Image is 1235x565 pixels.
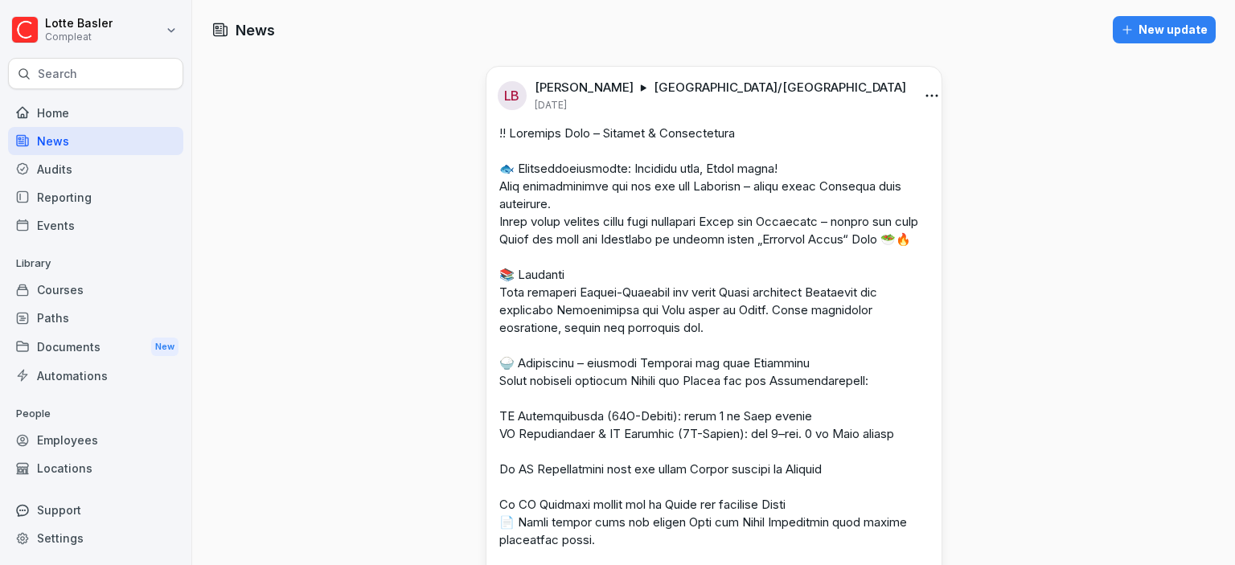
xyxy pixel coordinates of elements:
p: Library [8,251,183,276]
p: [PERSON_NAME] [535,80,634,96]
a: Automations [8,362,183,390]
h1: News [236,19,275,41]
div: LB [498,81,527,110]
button: New update [1113,16,1216,43]
a: Home [8,99,183,127]
a: Settings [8,524,183,552]
a: Reporting [8,183,183,211]
a: News [8,127,183,155]
a: Events [8,211,183,240]
div: Support [8,496,183,524]
p: Search [38,66,77,82]
p: People [8,401,183,427]
a: Employees [8,426,183,454]
a: Courses [8,276,183,304]
p: Lotte Basler [45,17,113,31]
div: New [151,338,178,356]
p: Compleat [45,31,113,43]
p: [GEOGRAPHIC_DATA]/[GEOGRAPHIC_DATA] [654,80,906,96]
a: DocumentsNew [8,332,183,362]
a: Audits [8,155,183,183]
a: Paths [8,304,183,332]
div: Documents [8,332,183,362]
div: New update [1121,21,1208,39]
a: Locations [8,454,183,482]
p: [DATE] [535,99,567,112]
